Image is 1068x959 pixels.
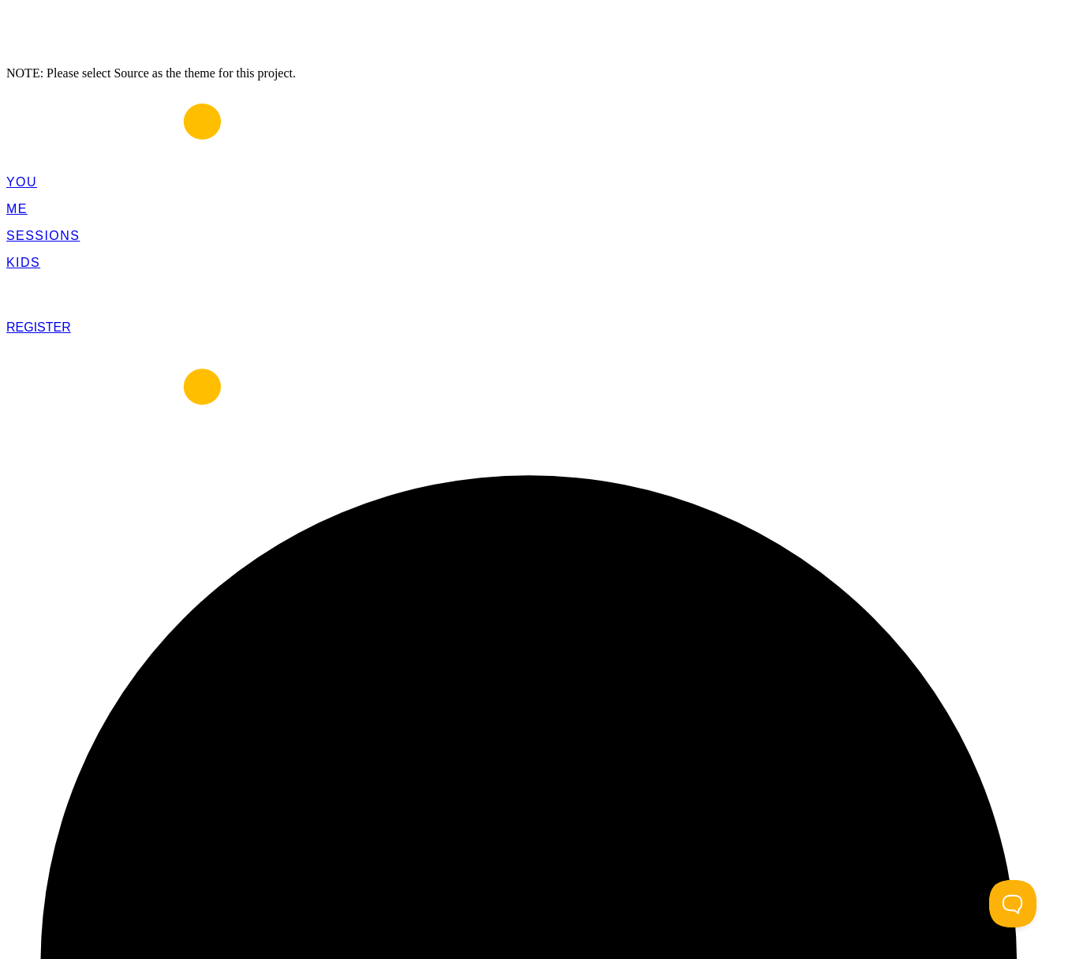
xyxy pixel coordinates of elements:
a: SESSIONS [6,229,80,242]
a: kellyrose-matthews [6,414,659,427]
a: kellyrose-matthews [6,148,659,162]
a: ME [6,202,28,215]
span: GROUPS [6,283,68,296]
a: REGISTER [6,320,71,334]
img: kellyrose-matthews [6,346,659,425]
a: KIDS [6,256,40,269]
a: YOU [6,175,37,189]
iframe: Toggle Customer Support [989,880,1036,927]
img: kellyrose-matthews [6,81,659,159]
div: NOTE: Please select Source as the theme for this project. [6,66,1062,81]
